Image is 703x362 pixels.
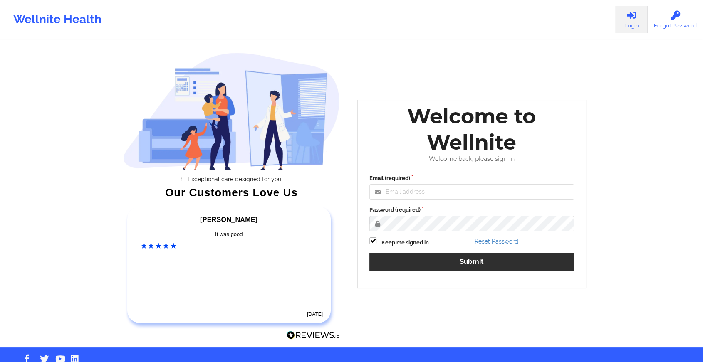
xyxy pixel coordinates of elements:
div: Welcome back, please sign in [364,155,580,163]
a: Reviews.io Logo [287,331,340,342]
a: Login [615,6,648,33]
div: Our Customers Love Us [123,188,340,197]
label: Password (required) [369,206,574,214]
input: Email address [369,184,574,200]
a: Reset Password [475,238,518,245]
button: Submit [369,253,574,271]
time: [DATE] [307,311,323,317]
div: Welcome to Wellnite [364,103,580,155]
span: [PERSON_NAME] [200,216,257,223]
img: wellnite-auth-hero_200.c722682e.png [123,52,340,170]
label: Keep me signed in [381,239,429,247]
img: Reviews.io Logo [287,331,340,340]
label: Email (required) [369,174,574,182]
li: Exceptional care designed for you. [130,176,340,182]
div: It was good [141,230,317,239]
a: Forgot Password [648,6,703,33]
